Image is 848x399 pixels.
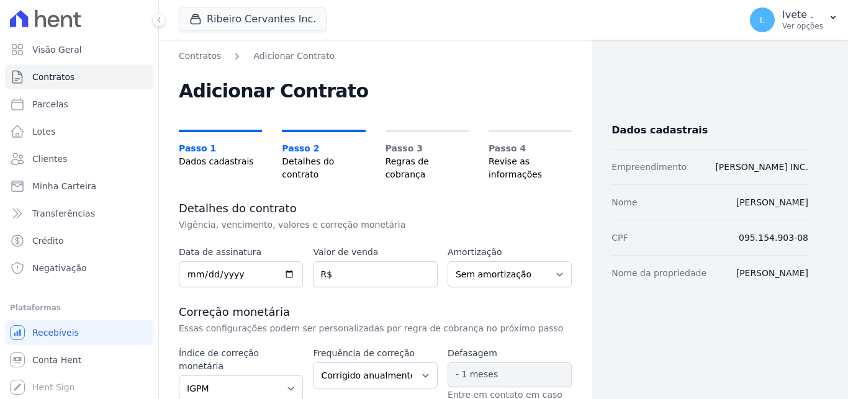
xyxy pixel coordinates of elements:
a: Minha Carteira [5,174,153,199]
p: Ver opções [782,21,823,31]
iframe: Intercom live chat [12,357,42,387]
a: Transferências [5,201,153,226]
label: Amortização [448,246,572,259]
a: Visão Geral [5,37,153,62]
p: Vigência, vencimento, valores e correção monetária [179,218,572,231]
a: Conta Hent [5,347,153,372]
span: Regras de cobrança [386,155,469,181]
a: Lotes [5,119,153,144]
label: Índice de correção monetária [179,347,303,373]
a: Contratos [5,65,153,89]
dd: [PERSON_NAME] [736,266,808,280]
label: Valor de venda [313,246,437,259]
h3: Correção monetária [179,305,572,320]
span: Recebíveis [32,326,79,339]
a: Contratos [179,50,221,63]
a: Recebíveis [5,320,153,345]
label: Data de assinatura [179,246,303,259]
span: Parcelas [32,98,68,110]
a: Adicionar Contrato [253,50,335,63]
span: Contratos [32,71,74,83]
dd: 095.154.903-08 [739,230,808,245]
span: Passo 3 [386,142,469,155]
dt: Nome [611,195,637,210]
dt: Empreendimento [611,159,687,174]
span: Conta Hent [32,354,81,366]
span: Lotes [32,125,56,138]
span: - 1 meses [456,369,498,379]
nav: Progress [179,130,572,181]
span: Dados cadastrais [179,155,262,168]
span: Clientes [32,153,67,165]
p: Ivete . [782,9,823,21]
nav: Breadcrumb [179,50,572,63]
span: Passo 1 [179,142,262,155]
p: Essas configurações podem ser personalizadas por regra de cobrança no próximo passo [179,322,572,334]
span: Detalhes do contrato [282,155,365,181]
a: Clientes [5,146,153,171]
dd: [PERSON_NAME] INC. [715,159,808,174]
span: Crédito [32,235,64,247]
dt: CPF [611,230,628,245]
span: Passo 2 [282,142,365,155]
button: I. Ivete . Ver opções [740,2,848,37]
span: Transferências [32,207,95,220]
label: Defasagem [448,347,572,360]
span: Revise as informações [489,155,572,181]
dt: Nome da propriedade [611,266,706,280]
div: Plataformas [10,300,148,315]
span: Passo 4 [489,142,572,155]
h3: Detalhes do contrato [179,201,572,216]
label: Frequência de correção [313,347,437,360]
a: Negativação [5,256,153,280]
dd: [PERSON_NAME] [736,195,808,210]
a: Crédito [5,228,153,253]
button: Ribeiro Cervantes Inc. [179,7,327,31]
span: Minha Carteira [32,180,96,192]
span: Negativação [32,262,87,274]
a: Parcelas [5,92,153,117]
span: I. [760,16,765,24]
h3: Dados cadastrais [611,122,808,139]
span: Visão Geral [32,43,82,56]
h2: Adicionar Contrato [179,83,572,100]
